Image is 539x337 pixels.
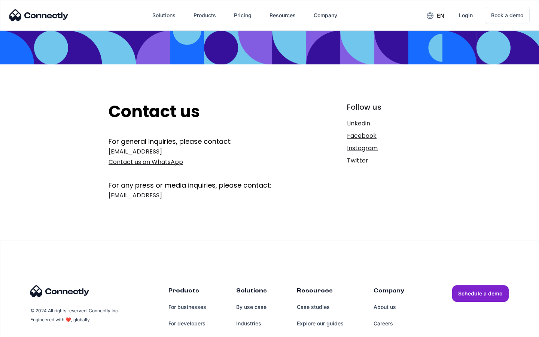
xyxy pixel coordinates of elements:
div: Pricing [234,10,252,21]
div: Company [374,285,404,299]
a: Twitter [347,155,430,166]
a: Facebook [347,131,430,141]
a: Industries [236,315,267,332]
a: For developers [168,315,206,332]
a: Book a demo [485,7,530,24]
a: Pricing [228,6,258,24]
a: By use case [236,299,267,315]
a: Schedule a demo [452,285,509,302]
div: Solutions [236,285,267,299]
img: Connectly Logo [9,9,68,21]
div: Follow us [347,102,430,112]
form: Get In Touch Form [109,137,298,203]
div: Login [459,10,473,21]
div: en [437,10,444,21]
a: Instagram [347,143,430,154]
h2: Contact us [109,102,298,122]
div: © 2024 All rights reserved. Connectly Inc. Engineered with ❤️, globally. [30,306,120,324]
a: For businesses [168,299,206,315]
ul: Language list [15,324,45,334]
a: Case studies [297,299,344,315]
div: Products [194,10,216,21]
div: Products [188,6,222,24]
div: For any press or media inquiries, please contact: [109,169,298,190]
div: Resources [297,285,344,299]
div: For general inquiries, please contact: [109,137,298,146]
a: Explore our guides [297,315,344,332]
a: [EMAIL_ADDRESS]Contact us on WhatsApp [109,146,298,167]
div: Resources [264,6,302,24]
div: Company [308,6,343,24]
div: en [421,10,450,21]
a: Linkedin [347,118,430,129]
a: Careers [374,315,404,332]
div: Resources [269,10,296,21]
div: Products [168,285,206,299]
img: Connectly Logo [30,285,89,297]
div: Company [314,10,337,21]
a: Login [453,6,479,24]
aside: Language selected: English [7,324,45,334]
a: [EMAIL_ADDRESS] [109,190,298,201]
div: Solutions [152,10,176,21]
div: Solutions [146,6,182,24]
a: About us [374,299,404,315]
